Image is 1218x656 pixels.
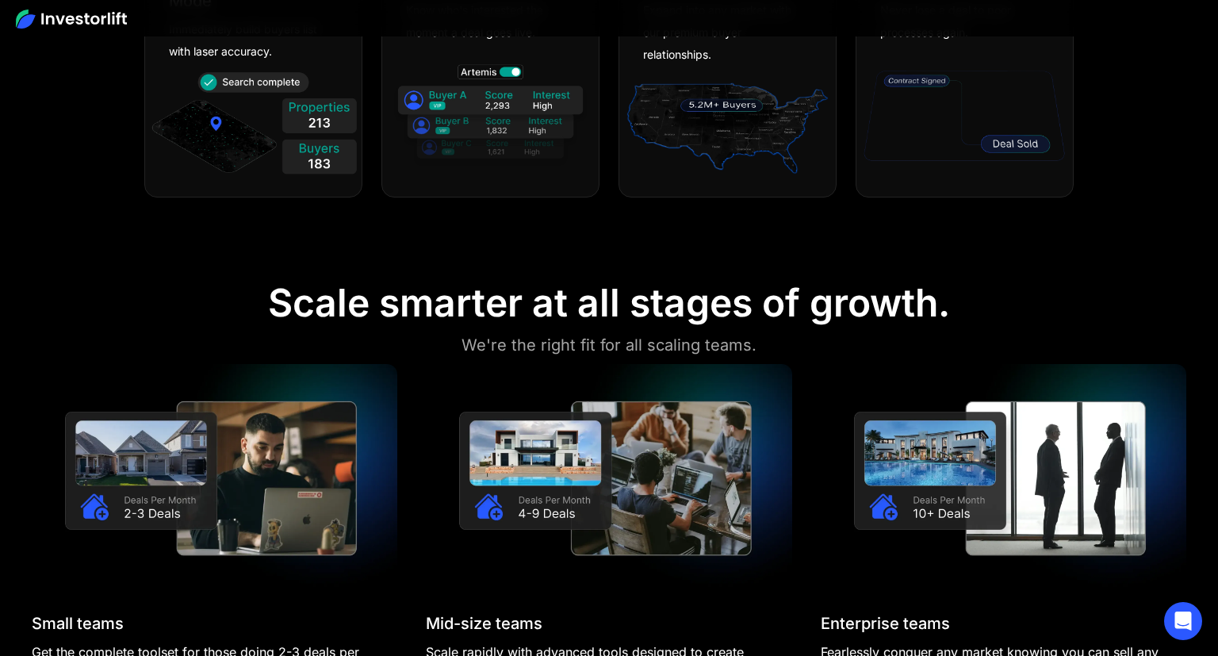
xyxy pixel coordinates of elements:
[1164,602,1202,640] div: Open Intercom Messenger
[426,614,542,633] div: Mid-size teams
[169,18,326,63] div: Immediately build buyers list with laser accuracy.
[268,280,950,326] div: Scale smarter at all stages of growth.
[821,614,950,633] div: Enterprise teams
[462,332,756,358] div: We're the right fit for all scaling teams.
[32,614,124,633] div: Small teams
